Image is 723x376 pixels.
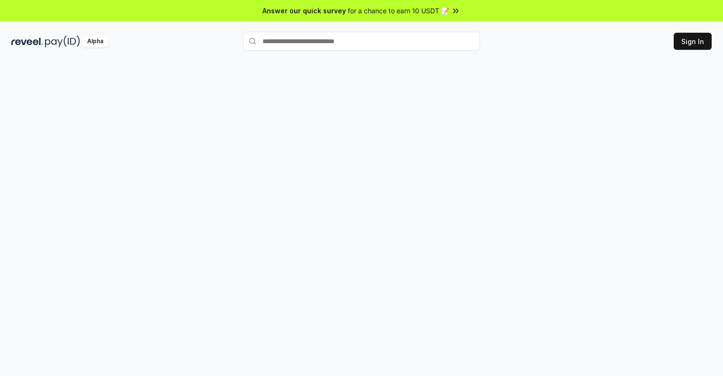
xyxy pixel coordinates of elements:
[348,6,449,16] span: for a chance to earn 10 USDT 📝
[262,6,346,16] span: Answer our quick survey
[674,33,712,50] button: Sign In
[11,36,43,47] img: reveel_dark
[45,36,80,47] img: pay_id
[82,36,108,47] div: Alpha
